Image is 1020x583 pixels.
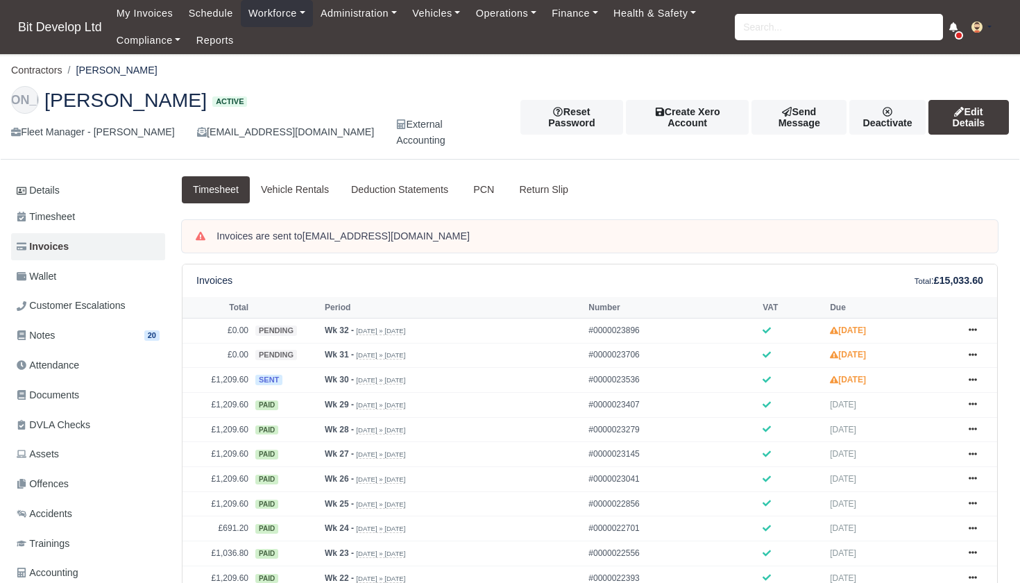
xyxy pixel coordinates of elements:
[255,524,278,534] span: paid
[830,326,866,335] strong: [DATE]
[340,176,459,203] a: Deduction Statements
[928,100,1009,135] a: Edit Details
[196,275,232,287] h6: Invoices
[17,417,90,433] span: DVLA Checks
[951,516,1020,583] iframe: Chat Widget
[325,449,354,459] strong: Wk 27 -
[585,541,759,566] td: #0000022556
[17,298,126,314] span: Customer Escalations
[830,400,856,409] span: [DATE]
[182,516,252,541] td: £691.20
[915,277,931,285] small: Total
[585,368,759,393] td: #0000023536
[356,450,405,459] small: [DATE] » [DATE]
[255,450,278,459] span: paid
[212,96,247,107] span: Active
[255,549,278,559] span: paid
[11,441,165,468] a: Assets
[182,392,252,417] td: £1,209.60
[11,178,165,203] a: Details
[585,466,759,491] td: #0000023041
[182,297,252,318] th: Total
[459,176,508,203] a: PCN
[830,499,856,509] span: [DATE]
[17,536,69,552] span: Trainings
[11,292,165,319] a: Customer Escalations
[356,500,405,509] small: [DATE] » [DATE]
[849,100,925,135] a: Deactivate
[585,491,759,516] td: #0000022856
[325,326,354,335] strong: Wk 32 -
[255,350,297,360] span: pending
[182,318,252,343] td: £0.00
[751,100,847,135] a: Send Message
[356,550,405,558] small: [DATE] » [DATE]
[759,297,826,318] th: VAT
[585,318,759,343] td: #0000023896
[11,13,109,41] span: Bit Develop Ltd
[826,297,955,318] th: Due
[830,449,856,459] span: [DATE]
[325,523,354,533] strong: Wk 24 -
[585,516,759,541] td: #0000022701
[182,368,252,393] td: £1,209.60
[520,100,623,135] button: Reset Password
[915,273,983,289] div: :
[830,375,866,385] strong: [DATE]
[182,417,252,442] td: £1,209.60
[830,425,856,434] span: [DATE]
[325,573,354,583] strong: Wk 22 -
[356,575,405,583] small: [DATE] » [DATE]
[62,62,158,78] li: [PERSON_NAME]
[11,233,165,260] a: Invoices
[585,343,759,368] td: #0000023706
[356,351,405,360] small: [DATE] » [DATE]
[182,176,250,203] a: Timesheet
[11,500,165,527] a: Accidents
[325,375,354,385] strong: Wk 30 -
[325,350,354,360] strong: Wk 31 -
[830,350,866,360] strong: [DATE]
[182,442,252,467] td: £1,209.60
[182,491,252,516] td: £1,209.60
[255,326,297,336] span: pending
[11,203,165,230] a: Timesheet
[325,548,354,558] strong: Wk 23 -
[255,400,278,410] span: paid
[830,548,856,558] span: [DATE]
[11,65,62,76] a: Contractors
[11,530,165,557] a: Trainings
[144,330,160,341] span: 20
[585,442,759,467] td: #0000023145
[11,124,175,140] div: Fleet Manager - [PERSON_NAME]
[11,412,165,439] a: DVLA Checks
[830,573,856,583] span: [DATE]
[11,471,165,498] a: Offences
[17,357,79,373] span: Attendance
[182,541,252,566] td: £1,036.80
[197,124,374,140] div: [EMAIL_ADDRESS][DOMAIN_NAME]
[321,297,585,318] th: Period
[325,425,354,434] strong: Wk 28 -
[585,417,759,442] td: #0000023279
[17,328,55,344] span: Notes
[325,499,354,509] strong: Wk 25 -
[17,387,79,403] span: Documents
[11,352,165,379] a: Attendance
[17,506,72,522] span: Accidents
[189,27,241,54] a: Reports
[830,523,856,533] span: [DATE]
[11,14,109,41] a: Bit Develop Ltd
[830,474,856,484] span: [DATE]
[11,322,165,349] a: Notes 20
[17,565,78,581] span: Accounting
[109,27,189,54] a: Compliance
[585,297,759,318] th: Number
[182,343,252,368] td: £0.00
[17,209,75,225] span: Timesheet
[356,426,405,434] small: [DATE] » [DATE]
[1,75,1019,160] div: Joao Antunes
[509,176,579,203] a: Return Slip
